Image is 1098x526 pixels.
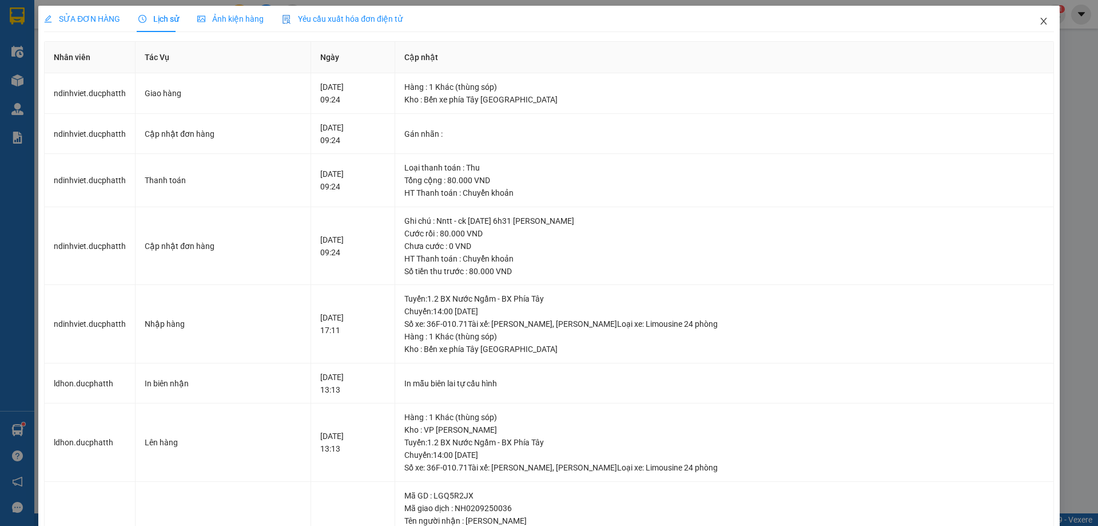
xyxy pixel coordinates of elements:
div: Kho : Bến xe phía Tây [GEOGRAPHIC_DATA] [404,343,1044,355]
button: Close [1028,6,1060,38]
div: Loại thanh toán : Thu [404,161,1044,174]
div: In mẫu biên lai tự cấu hình [404,377,1044,390]
div: Nhập hàng [145,318,301,330]
img: icon [282,15,291,24]
div: [DATE] 13:13 [320,430,385,455]
td: ndinhviet.ducphatth [45,154,136,207]
span: clock-circle [138,15,146,23]
div: Lên hàng [145,436,301,449]
div: Giao hàng [145,87,301,100]
div: Kho : VP [PERSON_NAME] [404,424,1044,436]
td: ndinhviet.ducphatth [45,73,136,114]
td: ndinhviet.ducphatth [45,207,136,286]
span: Ảnh kiện hàng [197,14,264,23]
div: Gán nhãn : [404,128,1044,140]
div: Hàng : 1 Khác (thùng sóp) [404,81,1044,93]
div: Cước rồi : 80.000 VND [404,227,1044,240]
div: Cập nhật đơn hàng [145,128,301,140]
div: Mã GD : LGQ5R2JX [404,489,1044,502]
div: Kho : Bến xe phía Tây [GEOGRAPHIC_DATA] [404,93,1044,106]
th: Tác Vụ [136,42,311,73]
td: ndinhviet.ducphatth [45,285,136,363]
th: Ngày [311,42,395,73]
div: [DATE] 09:24 [320,168,385,193]
div: Mã giao dịch : NH0209250036 [404,502,1044,515]
div: HT Thanh toán : Chuyển khoản [404,187,1044,199]
th: Nhân viên [45,42,136,73]
td: ldhon.ducphatth [45,404,136,482]
div: [DATE] 09:24 [320,121,385,147]
div: Chưa cước : 0 VND [404,240,1044,252]
div: [DATE] 13:13 [320,371,385,396]
div: Tổng cộng : 80.000 VND [404,174,1044,187]
span: SỬA ĐƠN HÀNG [44,14,120,23]
div: Tuyến : 1.2 BX Nước Ngầm - BX Phía Tây Chuyến: 14:00 [DATE] Số xe: 36F-010.71 Tài xế: [PERSON_NAM... [404,292,1044,330]
div: HT Thanh toán : Chuyển khoản [404,252,1044,265]
div: Số tiền thu trước : 80.000 VND [404,265,1044,278]
div: In biên nhận [145,377,301,390]
div: Thanh toán [145,174,301,187]
td: ndinhviet.ducphatth [45,114,136,155]
span: picture [197,15,205,23]
div: Cập nhật đơn hàng [145,240,301,252]
div: [DATE] 09:24 [320,81,385,106]
div: Tuyến : 1.2 BX Nước Ngầm - BX Phía Tây Chuyến: 14:00 [DATE] Số xe: 36F-010.71 Tài xế: [PERSON_NAM... [404,436,1044,474]
td: ldhon.ducphatth [45,363,136,404]
div: [DATE] 09:24 [320,234,385,259]
div: Hàng : 1 Khác (thùng sóp) [404,330,1044,343]
div: Ghi chú : Nntt - ck [DATE] 6h31 [PERSON_NAME] [404,215,1044,227]
div: [DATE] 17:11 [320,311,385,337]
th: Cập nhật [395,42,1054,73]
span: Lịch sử [138,14,179,23]
span: edit [44,15,52,23]
span: Yêu cầu xuất hóa đơn điện tử [282,14,403,23]
div: Hàng : 1 Khác (thùng sóp) [404,411,1044,424]
span: close [1039,17,1048,26]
